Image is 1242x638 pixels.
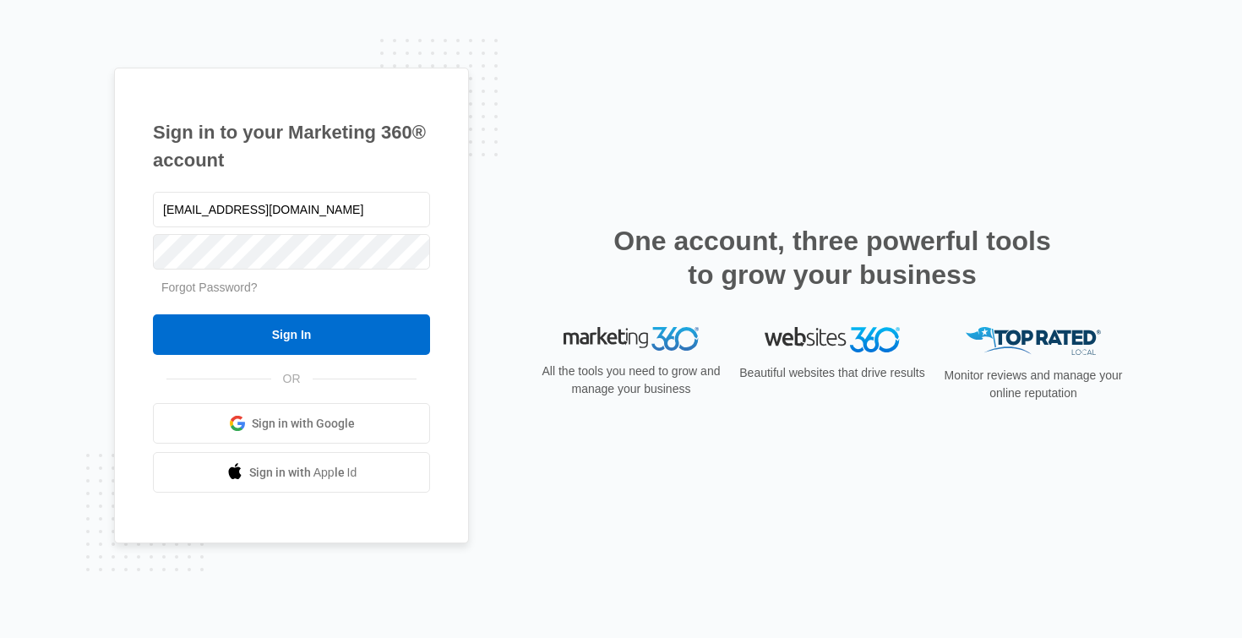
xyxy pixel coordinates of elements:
[738,364,927,382] p: Beautiful websites that drive results
[271,370,313,388] span: OR
[608,224,1056,292] h2: One account, three powerful tools to grow your business
[252,415,355,433] span: Sign in with Google
[153,452,430,493] a: Sign in with Apple Id
[161,281,258,294] a: Forgot Password?
[564,327,699,351] img: Marketing 360
[153,118,430,174] h1: Sign in to your Marketing 360® account
[966,327,1101,355] img: Top Rated Local
[939,367,1128,402] p: Monitor reviews and manage your online reputation
[153,314,430,355] input: Sign In
[249,464,357,482] span: Sign in with Apple Id
[537,363,726,398] p: All the tools you need to grow and manage your business
[765,327,900,352] img: Websites 360
[153,192,430,227] input: Email
[153,403,430,444] a: Sign in with Google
